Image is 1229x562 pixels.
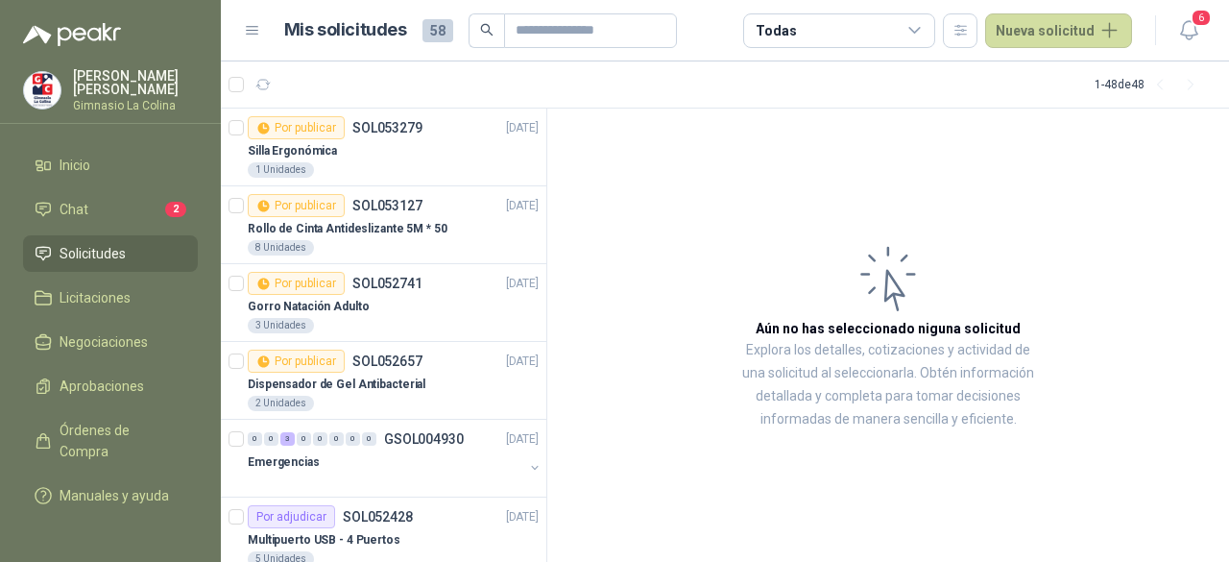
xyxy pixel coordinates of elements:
[422,19,453,42] span: 58
[480,23,494,37] span: search
[248,432,262,446] div: 0
[24,72,60,109] img: Company Logo
[248,531,400,550] p: Multipuerto USB - 4 Puertos
[23,147,198,183] a: Inicio
[248,116,345,139] div: Por publicar
[60,420,180,462] span: Órdenes de Compra
[329,432,344,446] div: 0
[352,277,422,290] p: SOL052741
[506,508,539,526] p: [DATE]
[248,194,345,217] div: Por publicar
[248,298,369,316] p: Gorro Natación Adulto
[23,235,198,272] a: Solicitudes
[221,109,546,186] a: Por publicarSOL053279[DATE] Silla Ergonómica1 Unidades
[343,510,413,524] p: SOL052428
[248,272,345,295] div: Por publicar
[384,432,464,446] p: GSOL004930
[221,186,546,264] a: Por publicarSOL053127[DATE] Rollo de Cinta Antideslizante 5M * 508 Unidades
[352,121,422,134] p: SOL053279
[248,162,314,178] div: 1 Unidades
[60,331,148,353] span: Negociaciones
[506,275,539,293] p: [DATE]
[248,240,314,256] div: 8 Unidades
[756,20,796,41] div: Todas
[1191,9,1212,27] span: 6
[60,199,88,220] span: Chat
[346,432,360,446] div: 0
[284,16,407,44] h1: Mis solicitudes
[23,412,198,470] a: Órdenes de Compra
[248,318,314,333] div: 3 Unidades
[60,155,90,176] span: Inicio
[73,69,198,96] p: [PERSON_NAME] [PERSON_NAME]
[23,368,198,404] a: Aprobaciones
[221,264,546,342] a: Por publicarSOL052741[DATE] Gorro Natación Adulto3 Unidades
[362,432,376,446] div: 0
[248,376,425,394] p: Dispensador de Gel Antibacterial
[280,432,295,446] div: 3
[506,430,539,449] p: [DATE]
[73,100,198,111] p: Gimnasio La Colina
[60,243,126,264] span: Solicitudes
[248,428,542,489] a: 0 0 3 0 0 0 0 0 GSOL004930[DATE] Emergencias
[506,119,539,137] p: [DATE]
[297,432,311,446] div: 0
[23,477,198,514] a: Manuales y ayuda
[60,376,144,397] span: Aprobaciones
[165,202,186,217] span: 2
[756,318,1021,339] h3: Aún no has seleccionado niguna solicitud
[23,191,198,228] a: Chat2
[23,23,121,46] img: Logo peakr
[1171,13,1206,48] button: 6
[352,199,422,212] p: SOL053127
[23,324,198,360] a: Negociaciones
[985,13,1132,48] button: Nueva solicitud
[264,432,278,446] div: 0
[221,342,546,420] a: Por publicarSOL052657[DATE] Dispensador de Gel Antibacterial2 Unidades
[352,354,422,368] p: SOL052657
[248,142,337,160] p: Silla Ergonómica
[739,339,1037,431] p: Explora los detalles, cotizaciones y actividad de una solicitud al seleccionarla. Obtén informaci...
[506,197,539,215] p: [DATE]
[248,396,314,411] div: 2 Unidades
[23,280,198,316] a: Licitaciones
[60,485,169,506] span: Manuales y ayuda
[506,353,539,371] p: [DATE]
[248,220,447,238] p: Rollo de Cinta Antideslizante 5M * 50
[248,505,335,528] div: Por adjudicar
[248,453,320,472] p: Emergencias
[1095,69,1206,100] div: 1 - 48 de 48
[248,350,345,373] div: Por publicar
[313,432,327,446] div: 0
[60,287,131,308] span: Licitaciones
